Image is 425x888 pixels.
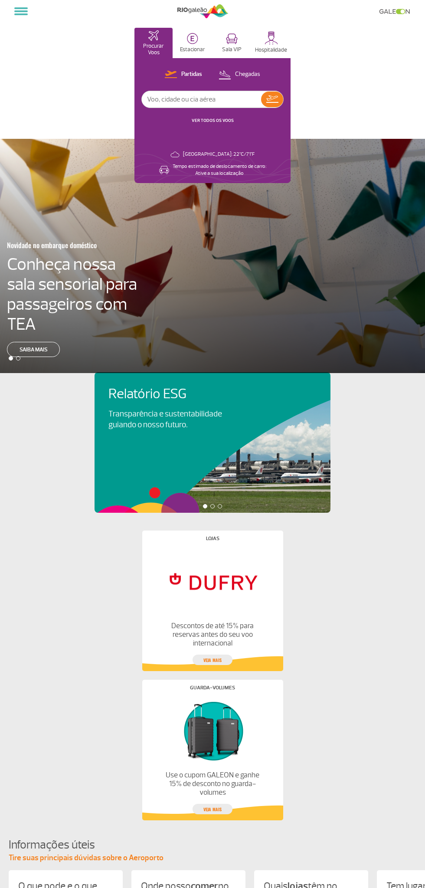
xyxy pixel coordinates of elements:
button: Chegadas [216,69,263,80]
p: Transparência e sustentabilidade guiando o nosso futuro. [108,409,232,430]
img: Guarda-volumes [165,697,260,764]
h4: Guarda-volumes [190,685,235,690]
h4: Conheça nossa sala sensorial para passageiros com TEA [7,254,145,334]
button: Hospitalidade [252,28,291,58]
img: hospitality.svg [265,31,278,45]
img: carParkingHome.svg [187,33,198,44]
img: airplaneHomeActive.svg [148,30,159,41]
a: Saiba mais [7,342,60,357]
p: Tempo estimado de deslocamento de carro: Ative a sua localização [173,163,266,177]
a: veja mais [193,655,232,665]
p: Sala VIP [222,46,242,53]
p: Use o cupom GALEON e ganhe 15% de desconto no guarda-volumes [165,771,260,797]
p: Hospitalidade [255,47,287,53]
p: Estacionar [180,46,205,53]
p: Descontos de até 15% para reservas antes do seu voo internacional [165,622,260,648]
button: Sala VIP [212,28,251,58]
a: Relatório ESGTransparência e sustentabilidade guiando o nosso futuro. [108,386,317,430]
a: veja mais [193,804,232,814]
p: Chegadas [235,70,260,79]
button: Procurar Voos [134,28,173,58]
button: Estacionar [173,28,212,58]
p: [GEOGRAPHIC_DATA]: 22°C/71°F [183,151,255,158]
h3: Novidade no embarque doméstico [7,236,152,254]
h4: Relatório ESG [108,386,246,402]
img: vipRoom.svg [226,33,238,44]
button: VER TODOS OS VOOS [189,117,236,124]
a: VER TODOS OS VOOS [192,118,234,123]
p: Tire suas principais dúvidas sobre o Aeroporto [9,853,425,863]
h4: Lojas [206,536,219,541]
button: Partidas [162,69,205,80]
h4: Informações úteis [9,837,425,853]
img: Lojas [165,548,260,615]
p: Partidas [181,70,202,79]
input: Voo, cidade ou cia aérea [142,91,261,108]
p: Procurar Voos [139,43,168,56]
